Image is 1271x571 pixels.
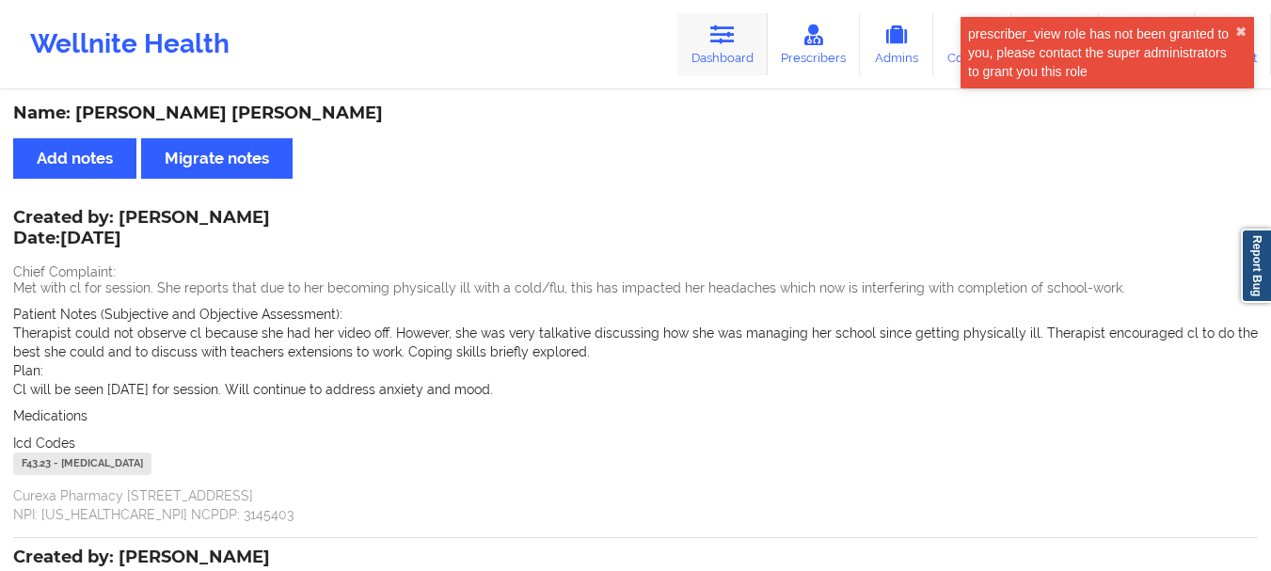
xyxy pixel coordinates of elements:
[933,13,1011,75] a: Coaches
[13,363,43,378] span: Plan:
[13,452,151,475] div: F43.23 - [MEDICAL_DATA]
[13,227,270,251] p: Date: [DATE]
[13,264,116,279] span: Chief Complaint:
[13,138,136,179] button: Add notes
[13,208,270,251] div: Created by: [PERSON_NAME]
[677,13,768,75] a: Dashboard
[13,380,1258,399] p: Cl will be seen [DATE] for session. Will continue to address anxiety and mood.
[13,278,1258,297] p: Met with cl for session. She reports that due to her becoming physically ill with a cold/flu, thi...
[13,324,1258,361] p: Therapist could not observe cl because she had her video off. However, she was very talkative dis...
[968,24,1235,81] div: prescriber_view role has not been granted to you, please contact the super administrators to gran...
[13,486,1258,524] p: Curexa Pharmacy [STREET_ADDRESS] NPI: [US_HEALTHCARE_NPI] NCPDP: 3145403
[860,13,933,75] a: Admins
[13,408,87,423] span: Medications
[13,307,342,322] span: Patient Notes (Subjective and Objective Assessment):
[141,138,293,179] button: Migrate notes
[768,13,861,75] a: Prescribers
[1241,229,1271,303] a: Report Bug
[13,103,1258,124] div: Name: [PERSON_NAME] [PERSON_NAME]
[1235,24,1247,40] button: close
[13,436,75,451] span: Icd Codes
